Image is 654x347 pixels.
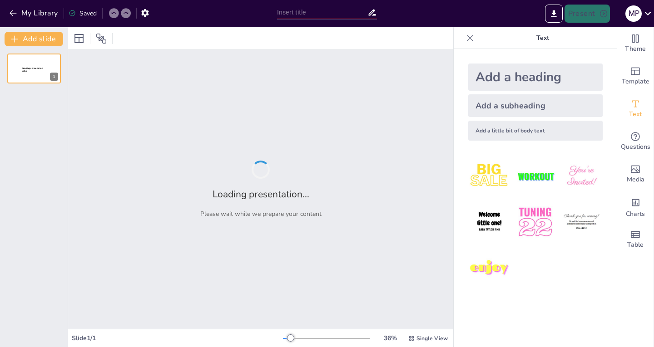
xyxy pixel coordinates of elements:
div: Add a table [617,223,654,256]
button: My Library [7,6,62,20]
img: 5.jpeg [514,201,556,243]
p: Text [477,27,608,49]
button: Export to PowerPoint [545,5,563,23]
button: Present [565,5,610,23]
span: Single View [416,335,448,342]
p: Please wait while we prepare your content [200,210,322,218]
div: Add images, graphics, shapes or video [617,158,654,191]
span: Charts [626,209,645,219]
div: Add a heading [468,64,603,91]
div: М Р [625,5,642,22]
div: Layout [72,31,86,46]
div: Get real-time input from your audience [617,125,654,158]
div: Add charts and graphs [617,191,654,223]
div: Add text boxes [617,93,654,125]
span: Position [96,33,107,44]
h2: Loading presentation... [213,188,309,200]
div: Add a little bit of body text [468,121,603,141]
div: Add ready made slides [617,60,654,93]
span: Sendsteps presentation editor [22,67,43,72]
span: Media [627,175,644,185]
div: 36 % [379,334,401,342]
button: Add slide [5,32,63,46]
div: Saved [69,9,97,18]
img: 7.jpeg [468,247,510,289]
span: Template [622,77,649,87]
img: 3.jpeg [560,155,603,197]
img: 1.jpeg [468,155,510,197]
span: Table [627,240,644,250]
img: 4.jpeg [468,201,510,243]
div: 1 [7,54,61,83]
img: 2.jpeg [514,155,556,197]
div: Slide 1 / 1 [72,334,283,342]
span: Questions [621,142,650,152]
div: 1 [50,73,58,81]
input: Insert title [277,6,367,19]
span: Theme [625,44,646,54]
button: М Р [625,5,642,23]
span: Text [629,109,642,119]
div: Add a subheading [468,94,603,117]
div: Change the overall theme [617,27,654,60]
img: 6.jpeg [560,201,603,243]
